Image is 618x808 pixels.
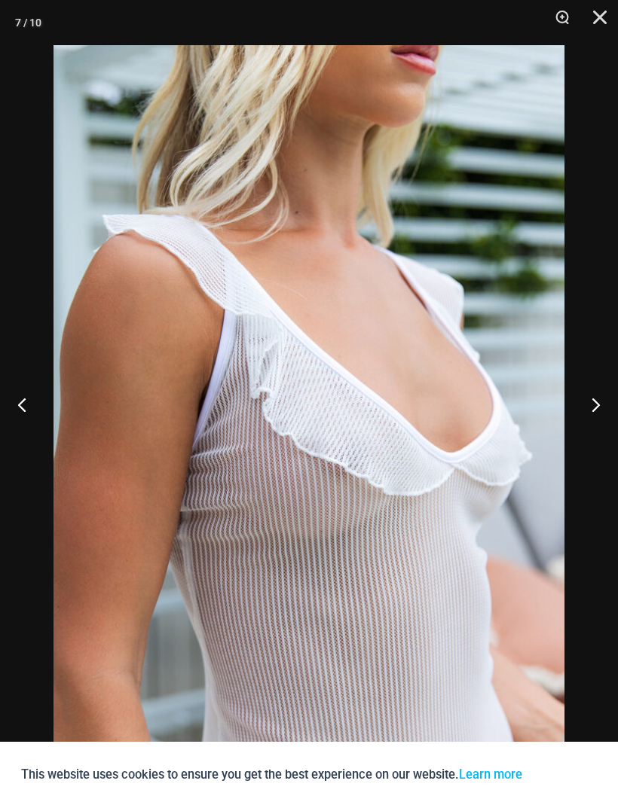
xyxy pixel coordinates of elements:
[459,767,522,782] a: Learn more
[21,764,522,785] p: This website uses cookies to ensure you get the best experience on our website.
[561,367,618,442] button: Next
[534,757,598,793] button: Accept
[15,11,41,34] div: 7 / 10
